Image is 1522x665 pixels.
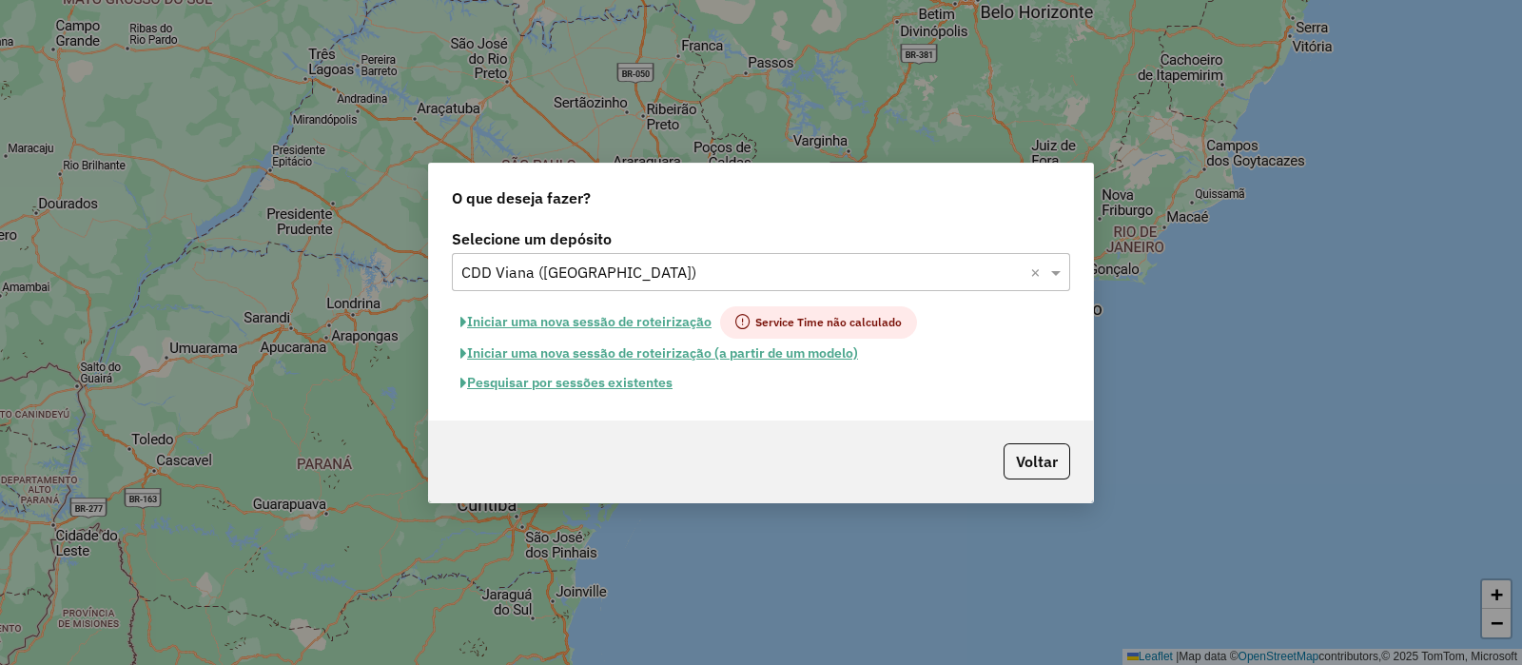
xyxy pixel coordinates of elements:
[1004,443,1070,479] button: Voltar
[452,368,681,398] button: Pesquisar por sessões existentes
[452,186,591,209] span: O que deseja fazer?
[452,339,867,368] button: Iniciar uma nova sessão de roteirização (a partir de um modelo)
[452,227,1070,250] label: Selecione um depósito
[720,306,917,339] span: Service Time não calculado
[1030,261,1046,284] span: Clear all
[452,306,720,339] button: Iniciar uma nova sessão de roteirização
